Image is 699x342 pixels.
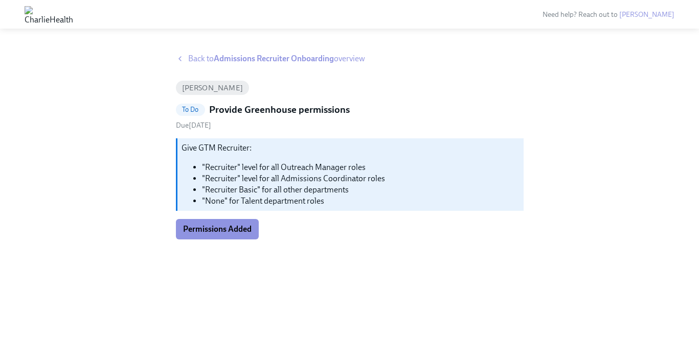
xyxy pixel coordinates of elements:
[202,162,520,173] li: "Recruiter" level for all Outreach Manager roles
[202,184,520,196] li: "Recruiter Basic" for all other departments
[209,103,350,116] h5: Provide Greenhouse permissions
[543,10,674,19] span: Need help? Reach out to
[176,219,259,239] button: Permissions Added
[176,84,250,92] span: [PERSON_NAME]
[188,53,365,64] span: Back to overview
[25,6,73,22] img: CharlieHealth
[183,224,252,234] span: Permissions Added
[202,173,520,184] li: "Recruiter" level for all Admissions Coordinator roles
[619,10,674,19] a: [PERSON_NAME]
[202,196,520,207] li: "None" for Talent department roles
[182,142,520,154] p: Give GTM Recruiter:
[176,106,205,113] span: To Do
[176,121,211,130] span: Wednesday, August 20th 2025, 10:00 am
[214,54,334,63] strong: Admissions Recruiter Onboarding
[176,53,524,64] a: Back toAdmissions Recruiter Onboardingoverview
